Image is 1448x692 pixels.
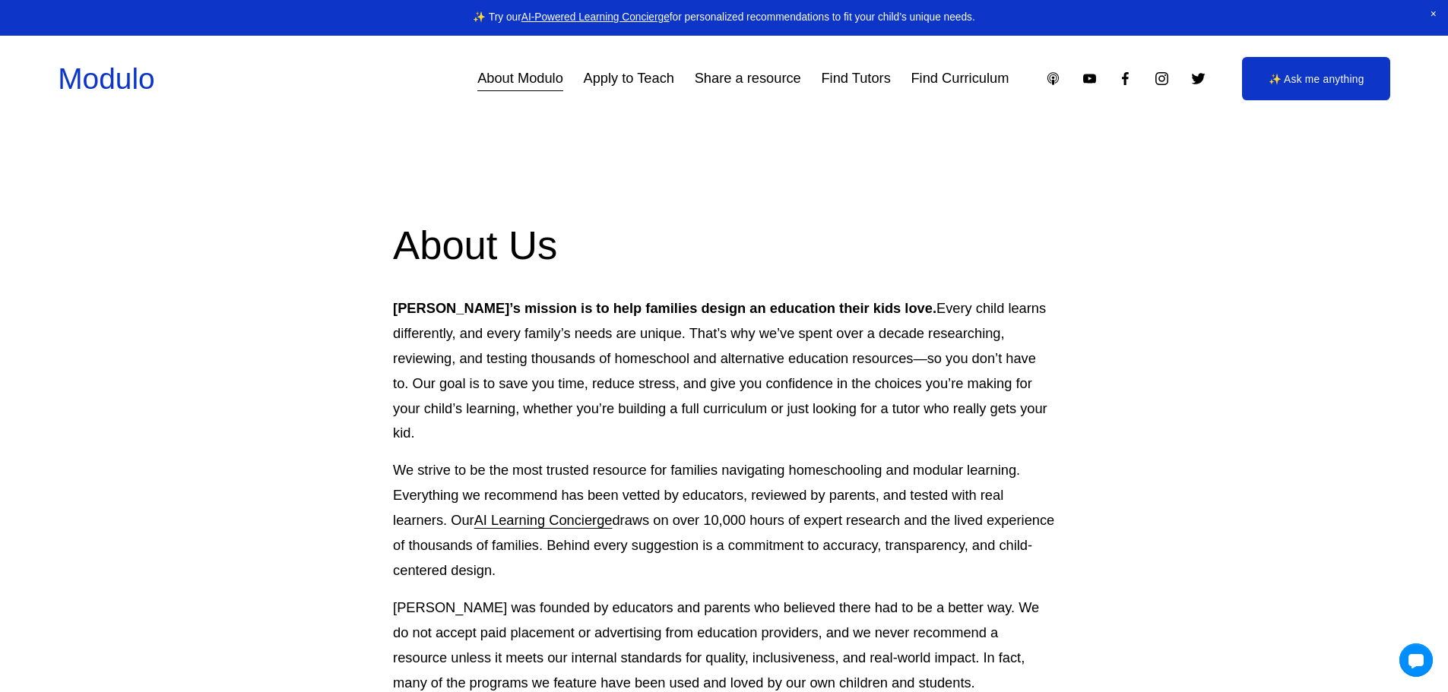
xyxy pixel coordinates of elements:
[58,62,154,95] a: Modulo
[1117,71,1133,87] a: Facebook
[911,65,1009,93] a: Find Curriculum
[821,65,890,93] a: Find Tutors
[474,512,613,528] a: AI Learning Concierge
[393,300,936,316] strong: [PERSON_NAME]’s mission is to help families design an education their kids love.
[521,11,670,23] a: AI-Powered Learning Concierge
[1190,71,1206,87] a: Twitter
[1154,71,1170,87] a: Instagram
[393,296,1055,447] p: Every child learns differently, and every family’s needs are unique. That’s why we’ve spent over ...
[695,65,801,93] a: Share a resource
[393,458,1055,583] p: We strive to be the most trusted resource for families navigating homeschooling and modular learn...
[393,220,1055,272] h2: About Us
[477,65,563,93] a: About Modulo
[584,65,674,93] a: Apply to Teach
[1045,71,1061,87] a: Apple Podcasts
[1082,71,1098,87] a: YouTube
[1242,57,1390,100] a: ✨ Ask me anything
